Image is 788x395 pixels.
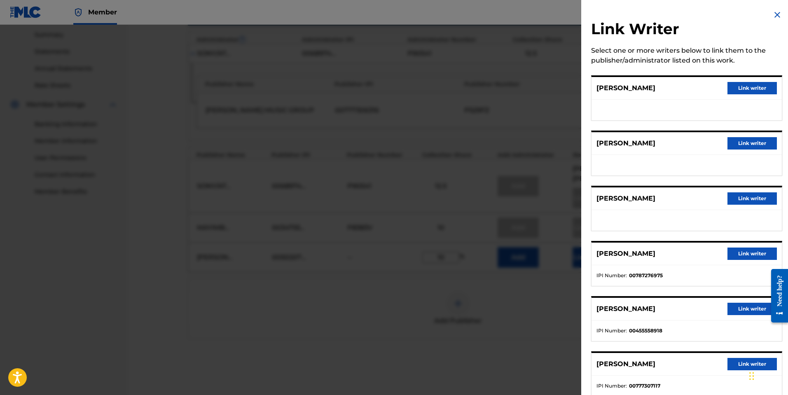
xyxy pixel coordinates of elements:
p: [PERSON_NAME] [596,138,655,148]
button: Link writer [727,82,777,94]
h2: Link Writer [591,20,782,41]
div: Select one or more writers below to link them to the publisher/administrator listed on this work. [591,46,782,65]
div: Drag [749,364,754,388]
p: [PERSON_NAME] [596,304,655,314]
iframe: Resource Center [765,263,788,329]
p: [PERSON_NAME] [596,249,655,259]
button: Link writer [727,358,777,370]
p: [PERSON_NAME] [596,359,655,369]
iframe: Chat Widget [747,355,788,395]
button: Link writer [727,248,777,260]
span: IPI Number : [596,272,627,279]
span: IPI Number : [596,327,627,334]
img: MLC Logo [10,6,42,18]
strong: 00787276975 [629,272,663,279]
img: Top Rightsholder [73,7,83,17]
button: Link writer [727,303,777,315]
button: Link writer [727,192,777,205]
strong: 00777307117 [629,382,660,390]
span: Member [88,7,117,17]
span: IPI Number : [596,382,627,390]
p: [PERSON_NAME] [596,194,655,203]
button: Link writer [727,137,777,150]
strong: 00455558918 [629,327,662,334]
p: [PERSON_NAME] [596,83,655,93]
